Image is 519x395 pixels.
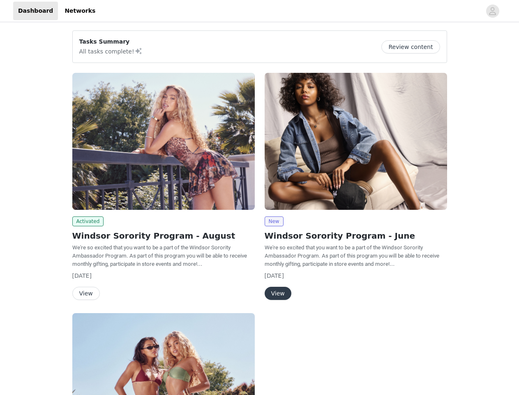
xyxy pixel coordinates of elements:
p: Tasks Summary [79,37,143,46]
a: View [265,290,291,297]
span: [DATE] [72,272,92,279]
div: avatar [489,5,496,18]
button: View [265,287,291,300]
span: Activated [72,216,104,226]
a: Dashboard [13,2,58,20]
button: Review content [381,40,440,53]
button: View [72,287,100,300]
span: New [265,216,284,226]
h2: Windsor Sorority Program - June [265,230,447,242]
span: We're so excited that you want to be a part of the Windsor Sorority Ambassador Program. As part o... [72,244,247,267]
img: Windsor [265,73,447,210]
h2: Windsor Sorority Program - August [72,230,255,242]
span: [DATE] [265,272,284,279]
p: All tasks complete! [79,46,143,56]
a: Networks [60,2,100,20]
a: View [72,290,100,297]
img: Windsor [72,73,255,210]
span: We're so excited that you want to be a part of the Windsor Sorority Ambassador Program. As part o... [265,244,439,267]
